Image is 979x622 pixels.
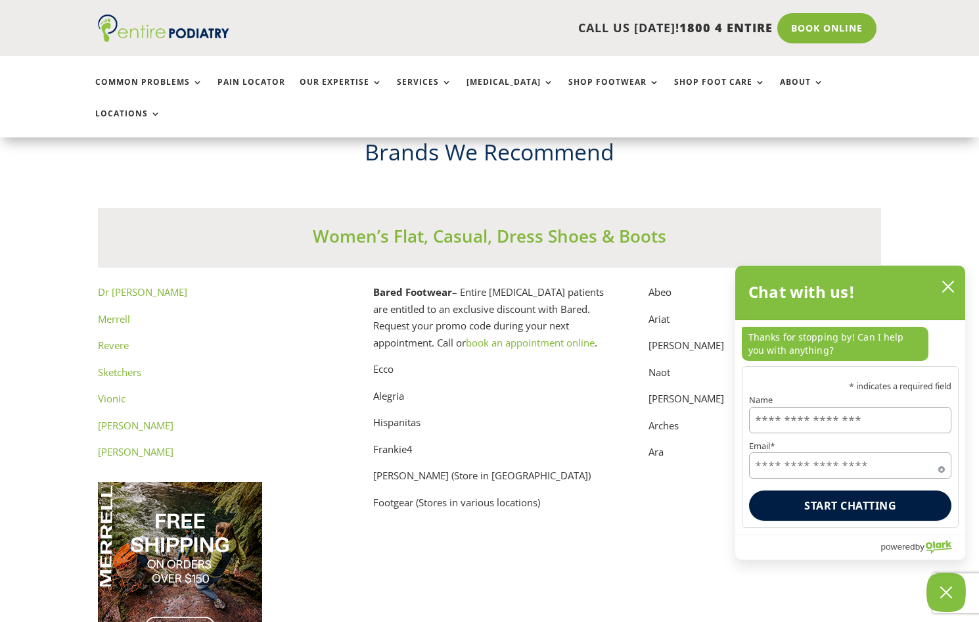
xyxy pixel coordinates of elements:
[98,419,173,432] a: [PERSON_NAME]
[373,284,606,361] p: – Entire [MEDICAL_DATA] patients are entitled to an exclusive discount with Bared. Request your p...
[98,339,129,352] a: Revere
[98,285,187,299] a: Dr [PERSON_NAME]
[777,13,877,43] a: Book Online
[749,382,951,391] p: * indicates a required field
[649,311,881,338] p: Ariat
[649,391,881,418] p: [PERSON_NAME]
[735,265,966,560] div: olark chatbox
[300,78,382,106] a: Our Expertise
[95,78,203,106] a: Common Problems
[938,464,945,470] span: Required field
[95,109,161,137] a: Locations
[373,494,606,512] p: Footgear (Stores in various locations)
[98,224,881,254] h3: Women’s Flat, Casual, Dress Shoes & Boots
[467,78,554,106] a: [MEDICAL_DATA]
[748,279,855,305] h2: Chat with us!
[98,445,173,458] a: [PERSON_NAME]
[749,452,951,479] input: Email
[926,573,966,612] button: Close Chatbox
[749,407,951,433] input: Name
[373,441,606,468] p: Frankie4
[397,78,452,106] a: Services
[649,418,881,444] p: Arches
[780,78,824,106] a: About
[649,337,881,364] p: [PERSON_NAME]
[217,78,285,106] a: Pain Locator
[649,444,881,461] p: Ara
[880,538,915,555] span: powered
[749,442,951,450] label: Email*
[749,490,951,521] button: Start chatting
[749,396,951,404] label: Name
[373,361,606,388] p: Ecco
[938,277,959,297] button: close chatbox
[649,364,881,391] p: Naot
[279,20,773,37] p: CALL US [DATE]!
[915,538,924,555] span: by
[674,78,765,106] a: Shop Foot Care
[98,14,229,42] img: logo (1)
[679,20,773,36] span: 1800 4 ENTIRE
[98,392,125,405] a: Vionic
[373,285,452,299] strong: Bared Footwear
[98,32,229,45] a: Entire Podiatry
[466,336,595,349] a: book an appointment online
[98,366,141,379] a: Sketchers
[373,388,606,415] p: Alegria
[742,327,928,361] p: Thanks for stopping by! Can I help you with anything?
[373,414,606,441] p: Hispanitas
[98,312,130,325] a: Merrell
[649,284,881,311] p: Abeo
[98,137,881,175] h2: Brands We Recommend
[568,78,660,106] a: Shop Footwear
[373,467,606,494] p: [PERSON_NAME] (Store in [GEOGRAPHIC_DATA])
[735,320,965,366] div: chat
[880,535,965,560] a: Powered by Olark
